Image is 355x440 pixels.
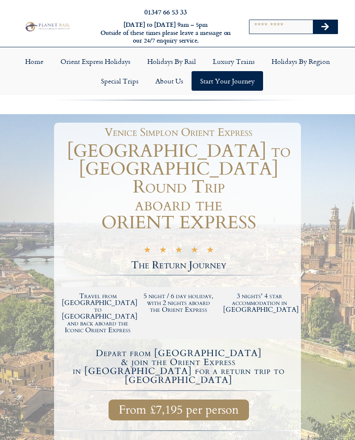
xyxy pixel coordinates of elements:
a: 01347 66 53 33 [144,7,187,17]
i: ★ [143,247,151,255]
h2: The Return Journey [56,260,301,270]
div: 5/5 [143,246,214,255]
a: Start your Journey [192,71,263,91]
h2: Travel from [GEOGRAPHIC_DATA] to [GEOGRAPHIC_DATA] and back aboard the Iconic Orient Express [62,293,134,334]
h1: [GEOGRAPHIC_DATA] to [GEOGRAPHIC_DATA] Round Trip aboard the ORIENT EXPRESS [56,142,301,232]
a: Holidays by Rail [139,52,204,71]
a: From £7,195 per person [109,400,249,420]
h4: Depart from [GEOGRAPHIC_DATA] & join the Orient Express in [GEOGRAPHIC_DATA] for a return trip to... [57,349,300,385]
i: ★ [175,247,183,255]
img: Planet Rail Train Holidays Logo [23,21,71,32]
i: ★ [159,247,167,255]
a: Orient Express Holidays [52,52,139,71]
h2: 5 night / 6 day holiday, with 2 nights aboard the Orient Express [143,293,215,313]
a: Holidays by Region [263,52,338,71]
h6: [DATE] to [DATE] 9am – 5pm Outside of these times please leave a message on our 24/7 enquiry serv... [97,21,235,45]
i: ★ [191,247,198,255]
h2: 3 nights' 4 star accommodation in [GEOGRAPHIC_DATA] [223,293,295,313]
a: Special Trips [92,71,147,91]
i: ★ [206,247,214,255]
a: Home [17,52,52,71]
button: Search [313,20,338,34]
h1: Venice Simplon Orient Express [60,127,297,138]
a: About Us [147,71,192,91]
a: Luxury Trains [204,52,263,71]
nav: Menu [4,52,351,91]
span: From £7,195 per person [119,405,239,415]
